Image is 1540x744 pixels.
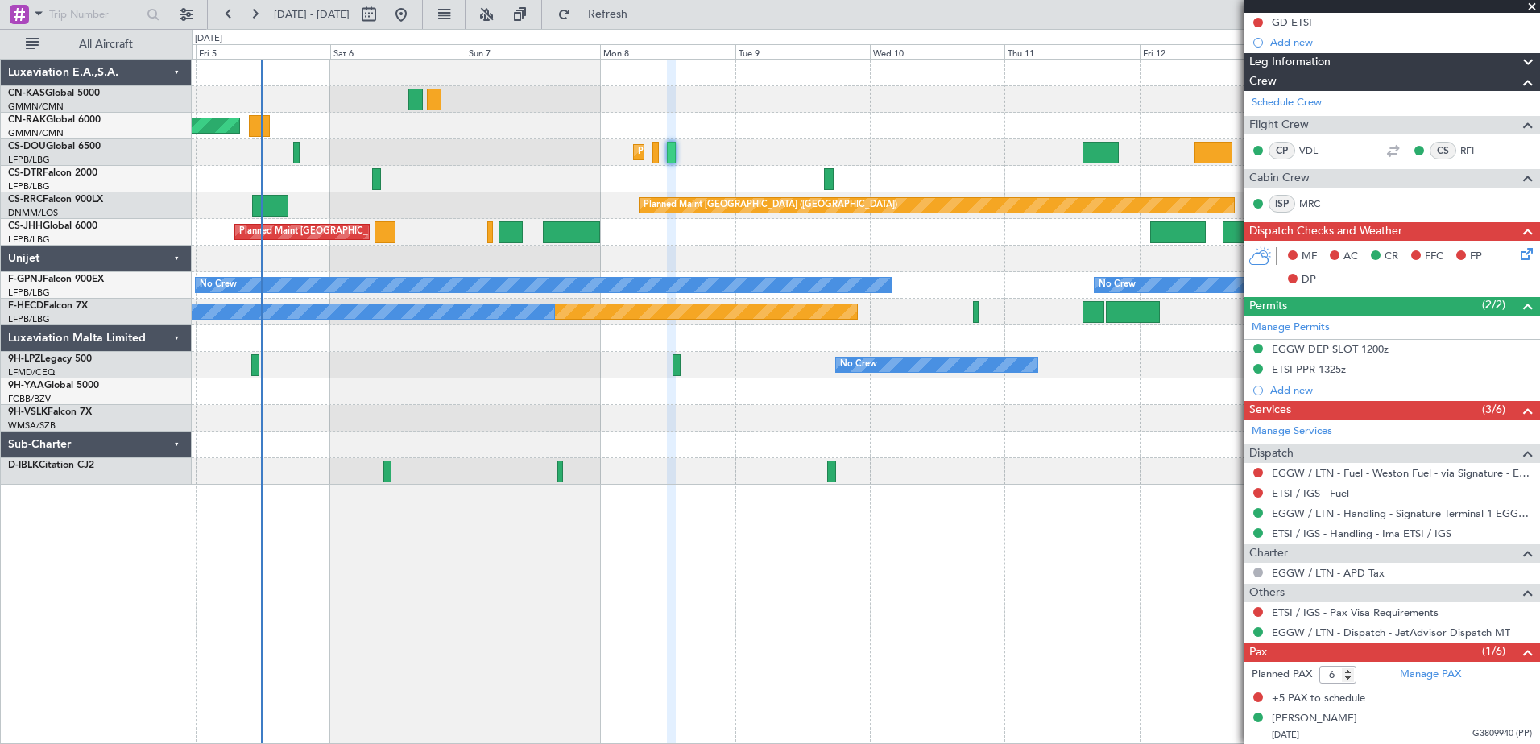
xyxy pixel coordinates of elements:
div: No Crew [1099,273,1136,297]
div: Mon 8 [600,44,735,59]
div: Add new [1270,383,1532,397]
div: CP [1269,142,1295,159]
span: Others [1249,584,1285,602]
a: CS-RRCFalcon 900LX [8,195,103,205]
a: LFPB/LBG [8,287,50,299]
span: Refresh [574,9,642,20]
div: Sun 7 [466,44,600,59]
a: D-IBLKCitation CJ2 [8,461,94,470]
div: No Crew [200,273,237,297]
span: +5 PAX to schedule [1272,691,1365,707]
div: No Crew [840,353,877,377]
a: Manage PAX [1400,667,1461,683]
span: Charter [1249,544,1288,563]
span: FP [1470,249,1482,265]
a: FCBB/BZV [8,393,51,405]
span: CN-KAS [8,89,45,98]
span: DP [1302,272,1316,288]
div: ETSI PPR 1325z [1272,362,1346,376]
a: F-GPNJFalcon 900EX [8,275,104,284]
span: Dispatch [1249,444,1294,463]
a: Schedule Crew [1252,95,1322,111]
span: (3/6) [1482,401,1505,418]
span: (2/2) [1482,296,1505,313]
a: Manage Permits [1252,320,1330,336]
a: CS-DOUGlobal 6500 [8,142,101,151]
a: F-HECDFalcon 7X [8,301,88,311]
a: EGGW / LTN - Fuel - Weston Fuel - via Signature - EGGW/LTN [1272,466,1532,480]
span: CS-DTR [8,168,43,178]
span: Services [1249,401,1291,420]
div: [PERSON_NAME] [1272,711,1357,727]
span: 9H-LPZ [8,354,40,364]
div: EGGW DEP SLOT 1200z [1272,342,1389,356]
button: All Aircraft [18,31,175,57]
span: D-IBLK [8,461,39,470]
a: EGGW / LTN - APD Tax [1272,566,1385,580]
div: GD ETSI [1272,15,1312,29]
div: Wed 10 [870,44,1004,59]
div: Sat 6 [330,44,465,59]
span: 9H-YAA [8,381,44,391]
span: Dispatch Checks and Weather [1249,222,1402,241]
input: Trip Number [49,2,142,27]
span: Cabin Crew [1249,169,1310,188]
span: CN-RAK [8,115,46,125]
div: Tue 9 [735,44,870,59]
span: Flight Crew [1249,116,1309,134]
span: F-GPNJ [8,275,43,284]
a: 9H-VSLKFalcon 7X [8,407,92,417]
span: Crew [1249,72,1277,91]
span: Leg Information [1249,53,1331,72]
a: LFPB/LBG [8,313,50,325]
a: MRC [1299,196,1335,211]
span: (1/6) [1482,643,1505,659]
div: CS [1430,142,1456,159]
a: LFPB/LBG [8,154,50,166]
a: Manage Services [1252,424,1332,440]
div: Fri 5 [196,44,330,59]
a: 9H-YAAGlobal 5000 [8,381,99,391]
div: [DATE] [195,32,222,46]
a: LFMD/CEQ [8,366,55,378]
a: 9H-LPZLegacy 500 [8,354,92,364]
div: ISP [1269,195,1295,213]
span: FFC [1425,249,1443,265]
span: CS-RRC [8,195,43,205]
div: Planned Maint [GEOGRAPHIC_DATA] ([GEOGRAPHIC_DATA]) [644,193,897,217]
span: Permits [1249,297,1287,316]
div: Planned Maint [GEOGRAPHIC_DATA] ([GEOGRAPHIC_DATA]) [638,140,892,164]
a: CS-DTRFalcon 2000 [8,168,97,178]
span: [DATE] - [DATE] [274,7,350,22]
span: 9H-VSLK [8,407,48,417]
a: LFPB/LBG [8,234,50,246]
span: G3809940 (PP) [1472,727,1532,741]
a: GMMN/CMN [8,101,64,113]
a: CN-KASGlobal 5000 [8,89,100,98]
a: EGGW / LTN - Dispatch - JetAdvisor Dispatch MT [1272,626,1510,639]
a: ETSI / IGS - Pax Visa Requirements [1272,606,1439,619]
span: MF [1302,249,1317,265]
div: Thu 11 [1004,44,1139,59]
span: F-HECD [8,301,43,311]
a: LFPB/LBG [8,180,50,192]
a: VDL [1299,143,1335,158]
div: Planned Maint [GEOGRAPHIC_DATA] ([GEOGRAPHIC_DATA]) [239,220,493,244]
a: DNMM/LOS [8,207,58,219]
span: All Aircraft [42,39,170,50]
a: ETSI / IGS - Handling - Ima ETSI / IGS [1272,527,1451,540]
a: RFI [1460,143,1497,158]
a: ETSI / IGS - Fuel [1272,486,1349,500]
a: CN-RAKGlobal 6000 [8,115,101,125]
span: Pax [1249,643,1267,662]
span: AC [1343,249,1358,265]
a: WMSA/SZB [8,420,56,432]
span: CR [1385,249,1398,265]
button: Refresh [550,2,647,27]
div: Add new [1270,35,1532,49]
a: EGGW / LTN - Handling - Signature Terminal 1 EGGW / LTN [1272,506,1532,520]
a: CS-JHHGlobal 6000 [8,221,97,231]
a: GMMN/CMN [8,127,64,139]
div: Fri 12 [1140,44,1274,59]
span: CS-JHH [8,221,43,231]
